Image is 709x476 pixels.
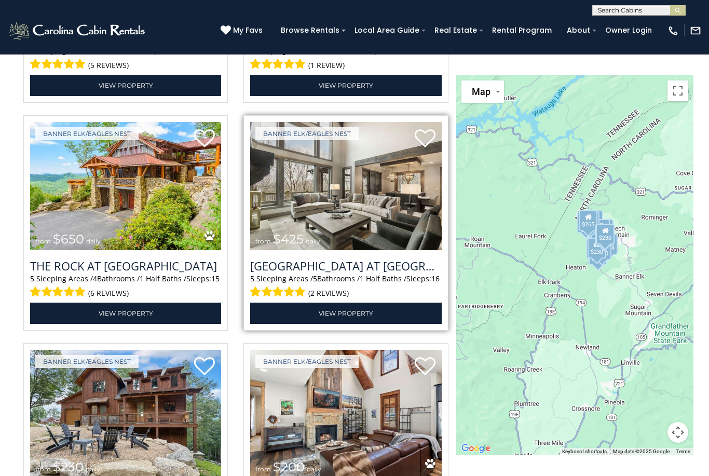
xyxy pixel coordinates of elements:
[250,46,441,72] div: Sleeping Areas / Bathrooms / Sleeps:
[255,465,271,473] span: from
[30,274,34,283] span: 5
[276,22,345,38] a: Browse Rentals
[30,46,34,56] span: 6
[250,122,441,250] img: Sunset Ridge Hideaway at Eagles Nest
[306,237,320,245] span: daily
[307,465,321,473] span: daily
[86,237,101,245] span: daily
[255,355,359,368] a: Banner Elk/Eagles Nest
[600,22,657,38] a: Owner Login
[30,122,221,250] img: The Rock at Eagles Nest
[250,122,441,250] a: Sunset Ridge Hideaway at Eagles Nest from $425 daily
[360,274,406,283] span: 1 Half Baths /
[461,80,504,103] button: Change map style
[459,442,493,455] a: Open this area in Google Maps (opens a new window)
[273,232,304,247] span: $425
[88,59,129,72] span: (5 reviews)
[313,46,317,56] span: 3
[586,238,605,259] div: $305
[30,122,221,250] a: The Rock at Eagles Nest from $650 daily
[35,127,139,140] a: Banner Elk/Eagles Nest
[588,238,606,259] div: $230
[93,274,97,283] span: 4
[613,448,670,454] span: Map data ©2025 Google
[35,465,51,473] span: from
[30,258,221,274] h3: The Rock at Eagles Nest
[349,22,425,38] a: Local Area Guide
[308,59,345,72] span: (1 review)
[30,46,221,72] div: Sleeping Areas / Bathrooms / Sleeps:
[8,20,148,41] img: White-1-2.png
[194,356,215,378] a: Add to favorites
[250,258,441,274] a: [GEOGRAPHIC_DATA] at [GEOGRAPHIC_DATA]
[667,25,679,36] img: phone-regular-white.png
[194,128,215,150] a: Add to favorites
[250,75,441,96] a: View Property
[577,212,596,233] div: $285
[53,459,84,474] span: $230
[592,219,610,240] div: $315
[595,224,614,244] div: $230
[35,355,139,368] a: Banner Elk/Eagles Nest
[165,46,173,56] span: 26
[233,25,263,36] span: My Favs
[53,232,84,247] span: $650
[93,46,97,56] span: 6
[250,46,254,56] span: 4
[30,274,221,300] div: Sleeping Areas / Bathrooms / Sleeps:
[30,75,221,96] a: View Property
[562,448,607,455] button: Keyboard shortcuts
[255,127,359,140] a: Banner Elk/Eagles Nest
[676,448,690,454] a: Terms (opens in new tab)
[429,22,482,38] a: Real Estate
[221,25,265,36] a: My Favs
[667,422,688,443] button: Map camera controls
[385,46,393,56] span: 14
[579,210,598,231] div: $265
[140,274,186,283] span: 1 Half Baths /
[472,86,490,97] span: Map
[308,287,349,300] span: (2 reviews)
[250,303,441,324] a: View Property
[250,274,254,283] span: 5
[459,442,493,455] img: Google
[273,459,305,474] span: $200
[255,237,271,245] span: from
[35,237,51,245] span: from
[88,287,129,300] span: (6 reviews)
[690,25,701,36] img: mail-regular-white.png
[86,465,100,473] span: daily
[211,274,220,283] span: 15
[30,258,221,274] a: The Rock at [GEOGRAPHIC_DATA]
[596,224,615,244] div: $230
[313,274,317,283] span: 5
[250,258,441,274] h3: Sunset Ridge Hideaway at Eagles Nest
[667,80,688,101] button: Toggle fullscreen view
[431,274,440,283] span: 16
[250,274,441,300] div: Sleeping Areas / Bathrooms / Sleeps:
[30,303,221,324] a: View Property
[562,22,595,38] a: About
[415,356,435,378] a: Add to favorites
[415,128,435,150] a: Add to favorites
[487,22,557,38] a: Rental Program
